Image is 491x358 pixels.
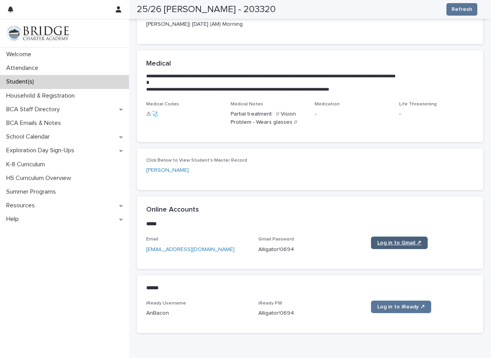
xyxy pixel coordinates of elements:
[3,119,67,127] p: BCA Emails & Notes
[258,309,361,317] p: Alligator!0694
[231,110,306,126] p: Partial treatment: // Vision Problem - Wears glasses //
[399,102,437,107] span: Life Threatening
[3,92,81,100] p: Household & Registration
[371,301,431,313] a: Log in to iReady ↗
[6,25,69,41] img: V1C1m3IdTEidaUdm9Hs0
[377,240,421,246] span: Log in to Gmail ↗
[146,309,249,317] p: AnBacon
[146,237,158,242] span: Email
[146,60,171,68] h2: Medical
[258,246,361,254] p: Alligator!0694
[231,102,263,107] span: Medical Notes
[258,301,282,306] span: iReady PW
[146,102,179,107] span: Medical Codes
[3,161,51,168] p: K-8 Curriculum
[3,64,45,72] p: Attendance
[146,158,247,163] span: Click Below to View Student's Master Record
[3,202,41,209] p: Resources
[146,110,221,118] p: ⚠🩺
[3,188,62,196] p: Summer Programs
[258,237,294,242] span: Gmail Password
[399,110,474,118] p: -
[3,106,66,113] p: BCA Staff Directory
[3,175,77,182] p: HS Curriculum Overview
[146,166,189,175] a: [PERSON_NAME]
[3,147,81,154] p: Exploration Day Sign-Ups
[446,3,477,16] button: Refresh
[146,206,199,214] h2: Online Accounts
[3,51,38,58] p: Welcome
[3,78,40,85] p: Student(s)
[146,301,186,306] span: iReady Username
[137,4,276,15] h2: 25/26 [PERSON_NAME] - 203320
[315,110,390,118] p: -
[371,237,428,249] a: Log in to Gmail ↗
[377,304,425,310] span: Log in to iReady ↗
[146,247,235,252] a: [EMAIL_ADDRESS][DOMAIN_NAME]
[452,5,472,13] span: Refresh
[315,102,340,107] span: Medication
[3,133,56,141] p: School Calendar
[146,12,249,28] p: 25/26 [PERSON_NAME] - (9-12 [PERSON_NAME]) [DATE] (AM) Morning
[3,216,25,223] p: Help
